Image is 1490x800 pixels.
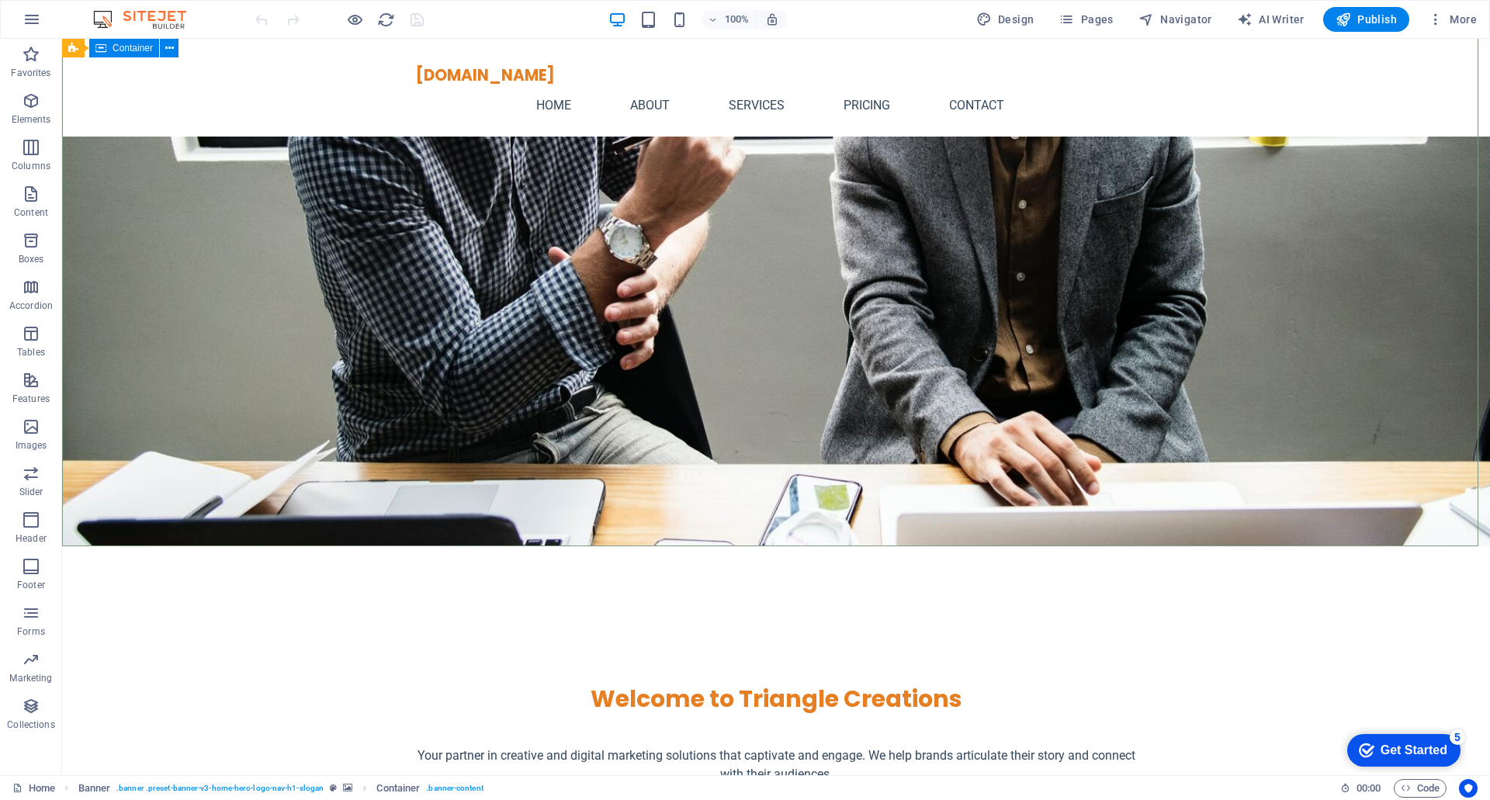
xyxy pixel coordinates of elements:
span: Design [976,12,1034,27]
a: Click to cancel selection. Double-click to open Pages [12,779,55,798]
nav: breadcrumb [78,779,483,798]
p: Marketing [9,672,52,684]
p: Favorites [11,67,50,79]
p: Forms [17,625,45,638]
p: Footer [17,579,45,591]
span: Pages [1059,12,1113,27]
h6: 100% [725,10,750,29]
button: Click here to leave preview mode and continue editing [345,10,364,29]
button: Design [970,7,1041,32]
p: Boxes [19,253,44,265]
p: Tables [17,346,45,358]
span: Publish [1336,12,1397,27]
button: reload [376,10,395,29]
p: Elements [12,113,51,126]
span: Navigator [1138,12,1212,27]
i: This element contains a background [343,784,352,792]
p: Content [14,206,48,219]
p: Header [16,532,47,545]
div: Get Started [46,17,113,31]
span: Click to select. Double-click to edit [376,779,420,798]
div: Get Started 5 items remaining, 0% complete [12,8,126,40]
div: 5 [115,3,130,19]
i: This element is a customizable preset [330,784,337,792]
button: Code [1394,779,1447,798]
span: Click to select. Double-click to edit [78,779,111,798]
span: : [1367,782,1370,794]
p: Columns [12,160,50,172]
button: AI Writer [1231,7,1311,32]
button: Usercentrics [1459,779,1478,798]
span: Code [1401,779,1440,798]
p: Accordion [9,300,53,312]
i: On resize automatically adjust zoom level to fit chosen device. [765,12,779,26]
img: Editor Logo [89,10,206,29]
span: 00 00 [1357,779,1381,798]
button: Pages [1052,7,1119,32]
p: Features [12,393,50,405]
p: Collections [7,719,54,731]
span: AI Writer [1237,12,1305,27]
span: Container [113,43,153,53]
span: . banner .preset-banner-v3-home-hero-logo-nav-h1-slogan [116,779,324,798]
div: Design (Ctrl+Alt+Y) [970,7,1041,32]
p: Slider [19,486,43,498]
button: Navigator [1132,7,1218,32]
span: . banner-content [426,779,483,798]
button: Publish [1323,7,1409,32]
span: More [1428,12,1477,27]
h6: Session time [1340,779,1381,798]
button: More [1422,7,1483,32]
i: Reload page [377,11,395,29]
p: Images [16,439,47,452]
button: 100% [702,10,757,29]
